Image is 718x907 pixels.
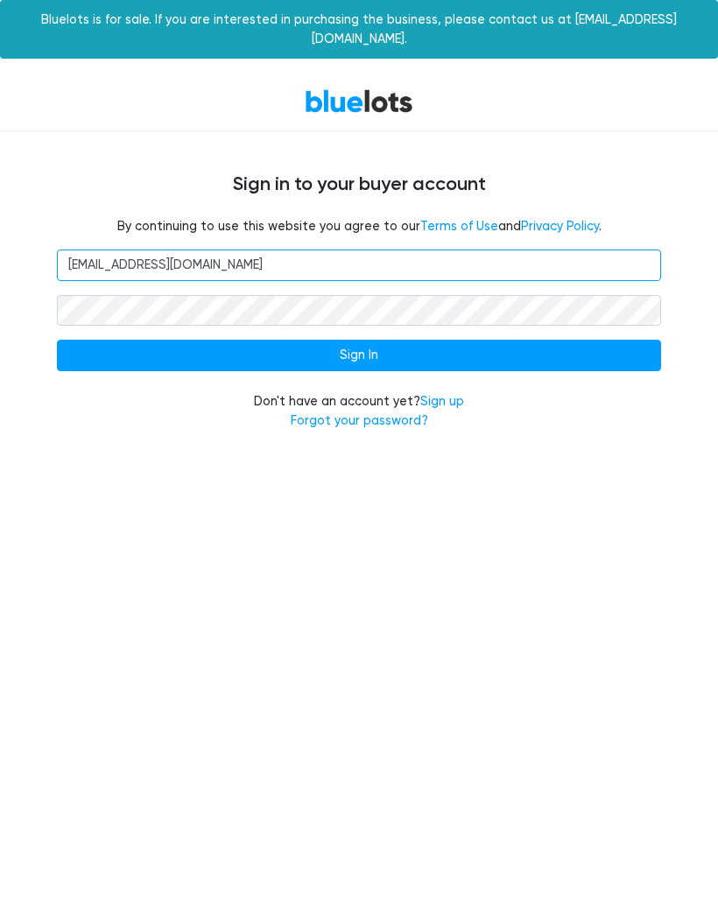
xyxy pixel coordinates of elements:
[291,413,428,428] a: Forgot your password?
[420,394,464,409] a: Sign up
[57,250,661,281] input: Email
[521,219,599,234] a: Privacy Policy
[305,88,413,114] a: BlueLots
[57,217,661,236] fieldset: By continuing to use this website you agree to our and .
[57,392,661,430] div: Don't have an account yet?
[57,340,661,371] input: Sign In
[420,219,498,234] a: Terms of Use
[57,173,661,196] h4: Sign in to your buyer account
